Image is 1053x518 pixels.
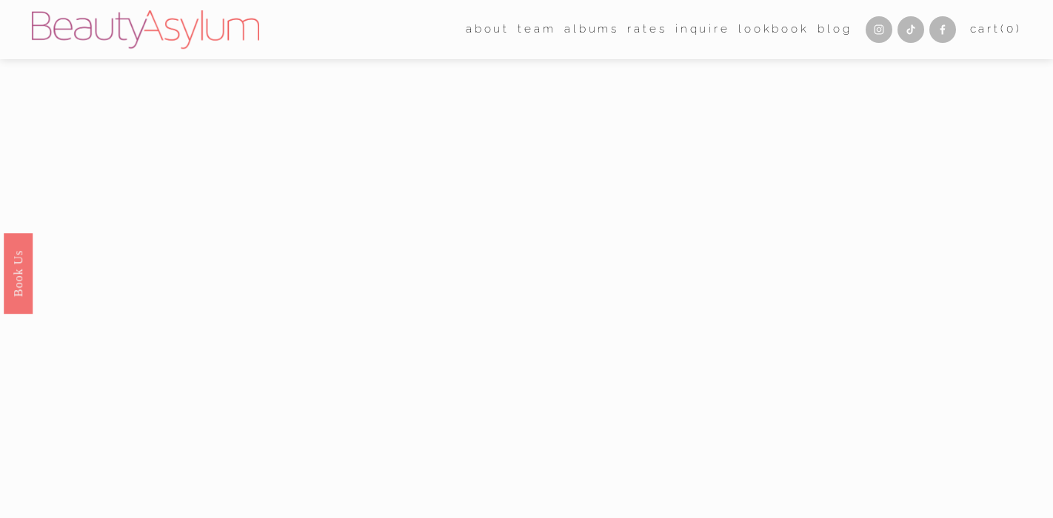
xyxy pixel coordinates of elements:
a: folder dropdown [466,18,509,41]
span: ( ) [1000,22,1021,36]
a: Blog [818,18,852,41]
a: Cart(0) [970,19,1022,40]
a: Facebook [929,16,956,43]
a: folder dropdown [518,18,555,41]
a: Lookbook [738,18,809,41]
a: Inquire [675,18,730,41]
a: Rates [627,18,666,41]
a: TikTok [897,16,924,43]
a: Book Us [4,233,33,314]
span: about [466,19,509,40]
span: 0 [1006,22,1016,36]
span: team [518,19,555,40]
a: albums [564,18,619,41]
a: Instagram [866,16,892,43]
img: Beauty Asylum | Bridal Hair &amp; Makeup Charlotte &amp; Atlanta [32,10,259,49]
